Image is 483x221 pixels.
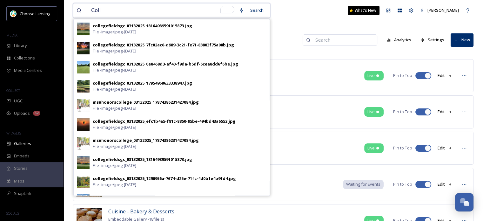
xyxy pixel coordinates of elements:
[14,153,30,159] span: Embeds
[14,190,31,197] span: SnapLink
[93,86,136,92] span: File - image/jpeg - [DATE]
[93,67,136,73] span: File - image/jpeg - [DATE]
[77,137,90,150] img: 03b045c8-a583-465a-b207-b9f2789e5a79.jpg
[393,145,412,151] span: Pin to Top
[434,69,455,82] button: Edit
[93,105,136,111] span: File - image/jpeg - [DATE]
[417,34,447,46] button: Settings
[393,181,412,187] span: Pin to Top
[77,23,90,35] img: 823e5bda-bcd5-4093-88e9-ba0f21dead97.jpg
[93,137,199,143] div: msuhonorscollege_03132025_17874386231427084.jpg
[6,211,19,216] span: SOCIALS
[451,33,473,46] button: New
[93,176,236,182] div: collegefieldsgc_03132025_1290956a-7674-d25e-71fc-4d0b1e4b9fd4.jpg
[384,34,414,46] button: Analytics
[312,34,374,46] input: Search
[14,43,27,49] span: Library
[93,23,192,29] div: collegefieldsgc_03132025_18164989591015873.jpg
[6,88,20,93] span: COLLECT
[77,61,90,73] img: b20745cb-1cb0-41aa-8e72-055371c2201e.jpg
[77,118,90,131] img: bb2fa577-91a0-434d-abc7-00315dd9a868.jpg
[427,7,459,13] span: [PERSON_NAME]
[88,3,236,17] input: To enrich screen reader interactions, please activate Accessibility in Grammarly extension settings
[93,143,136,149] span: File - image/jpeg - [DATE]
[10,10,17,17] img: logo.jpeg
[6,33,17,38] span: MEDIA
[14,98,23,104] span: UGC
[247,4,267,17] div: Search
[77,42,90,54] img: d82f638f-ad4c-4269-bbab-7ef85e661bb7.jpg
[93,162,136,169] span: File - image/jpeg - [DATE]
[93,99,199,105] div: msuhonorscollege_03132025_17874386231427084.jpg
[93,42,234,48] div: collegefieldsgc_03132025_7fc02ac6-d989-3c21-fe71-83803f75a08b.jpg
[93,118,236,124] div: collegefieldsgc_03132025_efc1b4a5-f81c-8850-95be-494bd43a6552.jpg
[77,99,90,112] img: 910ae48c-e49c-49c8-a3ad-f771377057b5.jpg
[93,61,238,67] div: collegefieldsgc_03132025_0e8468d3-af40-f9da-b5df-6cea8dd6f6be.jpg
[434,142,455,154] button: Edit
[93,80,192,86] div: collegefieldsgc_03132025_17954968633338947.jpg
[77,156,90,169] img: 17f63b2b-ce02-4bf9-afb6-fea2f50108ea.jpg
[93,48,136,54] span: File - image/jpeg - [DATE]
[14,67,42,73] span: Media Centres
[14,55,35,61] span: Collections
[14,178,24,184] span: Maps
[348,6,379,15] a: What's New
[455,193,473,211] button: Open Chat
[33,111,40,116] div: 52
[393,73,412,79] span: Pin to Top
[6,131,21,135] span: WIDGETS
[393,109,412,115] span: Pin to Top
[417,34,451,46] a: Settings
[20,11,50,17] span: Choose Lansing
[93,195,238,201] div: collegefieldsgc_03132025_dbe97f51-d673-79d1-d9d7-324e17ab88e5.jpg
[434,106,455,118] button: Edit
[93,124,136,130] span: File - image/jpeg - [DATE]
[108,208,174,215] span: Cuisine - Bakery & Desserts
[434,178,455,190] button: Edit
[77,194,90,207] img: f6d63196-4245-4cff-b474-14e61cad2464.jpg
[93,182,136,188] span: File - image/jpeg - [DATE]
[367,109,375,115] span: Live
[14,165,28,171] span: Stories
[417,4,462,17] a: [PERSON_NAME]
[14,141,31,147] span: Galleries
[93,29,136,35] span: File - image/jpeg - [DATE]
[346,181,380,187] span: Waiting for Events
[14,110,30,116] span: Uploads
[77,80,90,93] img: 6fdc2b85-f159-4434-be58-5299a833be2f.jpg
[384,34,418,46] a: Analytics
[367,73,375,79] span: Live
[367,145,375,151] span: Live
[93,156,192,162] div: collegefieldsgc_03132025_18164989591015873.jpg
[77,175,90,188] img: ed552706-712d-46c1-9164-f02d5f96be86.jpg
